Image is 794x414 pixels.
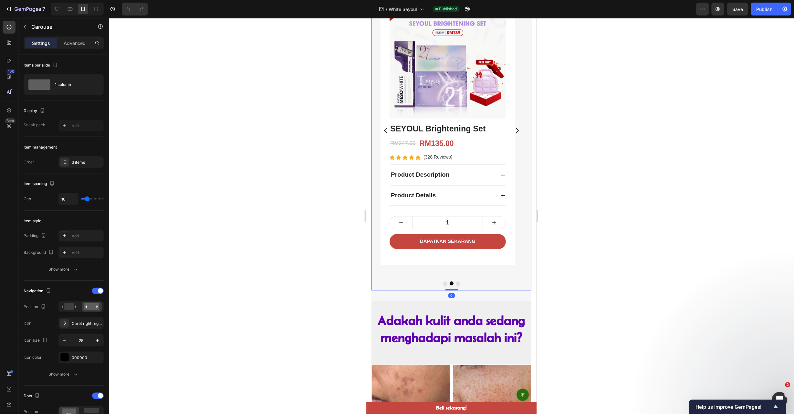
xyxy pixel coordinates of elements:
[366,18,537,414] iframe: Design area
[42,5,45,13] p: 7
[24,196,31,202] div: Gap
[24,218,41,224] div: Item style
[55,77,94,92] div: 1 column
[49,266,79,273] div: Show more
[733,6,743,12] span: Save
[696,404,772,410] span: Help us improve GemPages!
[59,193,78,205] input: Auto
[24,180,56,188] div: Item spacing
[24,61,59,70] div: Items per slide
[785,382,790,388] span: 2
[24,159,34,165] div: Order
[32,40,50,47] p: Settings
[24,144,57,150] div: Item management
[439,6,457,12] span: Published
[389,6,417,13] span: White Seyoul
[49,371,79,378] div: Show more
[72,160,102,165] div: 3 items
[24,264,104,275] button: Show more
[24,303,47,311] div: Position
[5,118,16,123] div: Beta
[727,3,748,16] button: Save
[751,3,778,16] button: Publish
[24,368,104,380] button: Show more
[122,3,148,16] div: Undo/Redo
[31,23,86,31] p: Carousel
[24,122,45,128] div: Sneak peek
[24,336,49,345] div: Icon size
[24,107,46,115] div: Display
[72,355,102,361] div: 000000
[757,6,773,13] div: Publish
[772,392,788,408] iframe: Intercom live chat
[72,250,102,256] div: Add...
[24,392,41,400] div: Dots
[24,248,55,257] div: Background
[72,321,102,326] div: Caret right regular
[64,40,86,47] p: Advanced
[72,233,102,239] div: Add...
[24,355,42,360] div: Icon color
[696,403,780,411] button: Show survey - Help us improve GemPages!
[24,287,52,295] div: Navigation
[386,6,388,13] span: /
[6,69,16,74] div: 450
[3,3,48,16] button: 7
[24,232,47,240] div: Padding
[24,320,31,326] div: Icon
